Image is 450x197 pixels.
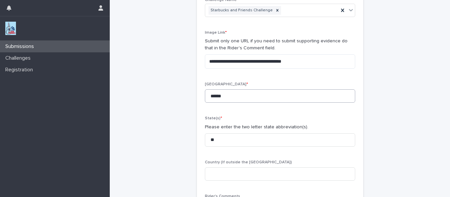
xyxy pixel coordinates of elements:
div: Starbucks and Friends Challenge [209,6,274,15]
span: State(s) [205,116,222,120]
p: Challenges [3,55,36,61]
p: Please enter the two letter state abbreviation(s). [205,124,355,131]
img: jxsLJbdS1eYBI7rVAS4p [5,22,16,35]
p: Submit only one URL if you need to submit supporting evidence do that in the Rider's Comment field. [205,38,355,52]
p: Submissions [3,43,39,50]
span: [GEOGRAPHIC_DATA] [205,82,248,86]
span: Country (If outside the [GEOGRAPHIC_DATA]) [205,160,292,164]
span: Image Link [205,31,227,35]
p: Registration [3,67,38,73]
